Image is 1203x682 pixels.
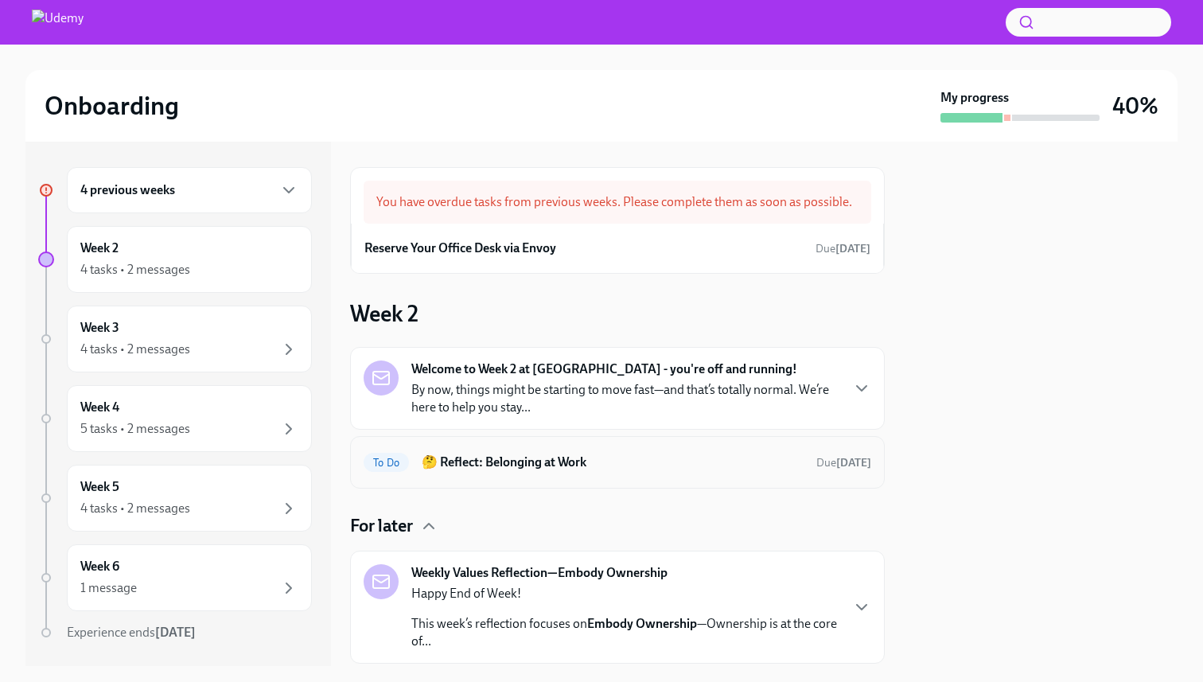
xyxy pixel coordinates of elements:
[80,579,137,597] div: 1 message
[411,585,839,602] p: Happy End of Week!
[587,616,697,631] strong: Embody Ownership
[38,226,312,293] a: Week 24 tasks • 2 messages
[80,261,190,279] div: 4 tasks • 2 messages
[835,242,870,255] strong: [DATE]
[67,625,196,640] span: Experience ends
[38,544,312,611] a: Week 61 message
[38,385,312,452] a: Week 45 tasks • 2 messages
[155,625,196,640] strong: [DATE]
[411,615,839,650] p: This week’s reflection focuses on —Ownership is at the core of...
[350,299,419,328] h3: Week 2
[422,454,804,471] h6: 🤔 Reflect: Belonging at Work
[411,564,668,582] strong: Weekly Values Reflection—Embody Ownership
[364,240,556,257] h6: Reserve Your Office Desk via Envoy
[364,181,871,224] div: You have overdue tasks from previous weeks. Please complete them as soon as possible.
[364,236,870,260] a: Reserve Your Office Desk via EnvoyDue[DATE]
[38,465,312,532] a: Week 54 tasks • 2 messages
[80,240,119,257] h6: Week 2
[45,90,179,122] h2: Onboarding
[411,381,839,416] p: By now, things might be starting to move fast—and that’s totally normal. We’re here to help you s...
[411,360,797,378] strong: Welcome to Week 2 at [GEOGRAPHIC_DATA] - you're off and running!
[80,319,119,337] h6: Week 3
[80,500,190,517] div: 4 tasks • 2 messages
[80,181,175,199] h6: 4 previous weeks
[816,455,871,470] span: September 6th, 2025 13:00
[80,558,119,575] h6: Week 6
[816,242,870,255] span: Due
[836,456,871,470] strong: [DATE]
[80,341,190,358] div: 4 tasks • 2 messages
[350,514,413,538] h4: For later
[80,399,119,416] h6: Week 4
[80,478,119,496] h6: Week 5
[67,167,312,213] div: 4 previous weeks
[816,456,871,470] span: Due
[816,241,870,256] span: August 30th, 2025 15:00
[38,306,312,372] a: Week 34 tasks • 2 messages
[32,10,84,35] img: Udemy
[364,450,871,475] a: To Do🤔 Reflect: Belonging at WorkDue[DATE]
[940,89,1009,107] strong: My progress
[364,457,409,469] span: To Do
[1112,92,1158,120] h3: 40%
[80,420,190,438] div: 5 tasks • 2 messages
[350,514,885,538] div: For later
